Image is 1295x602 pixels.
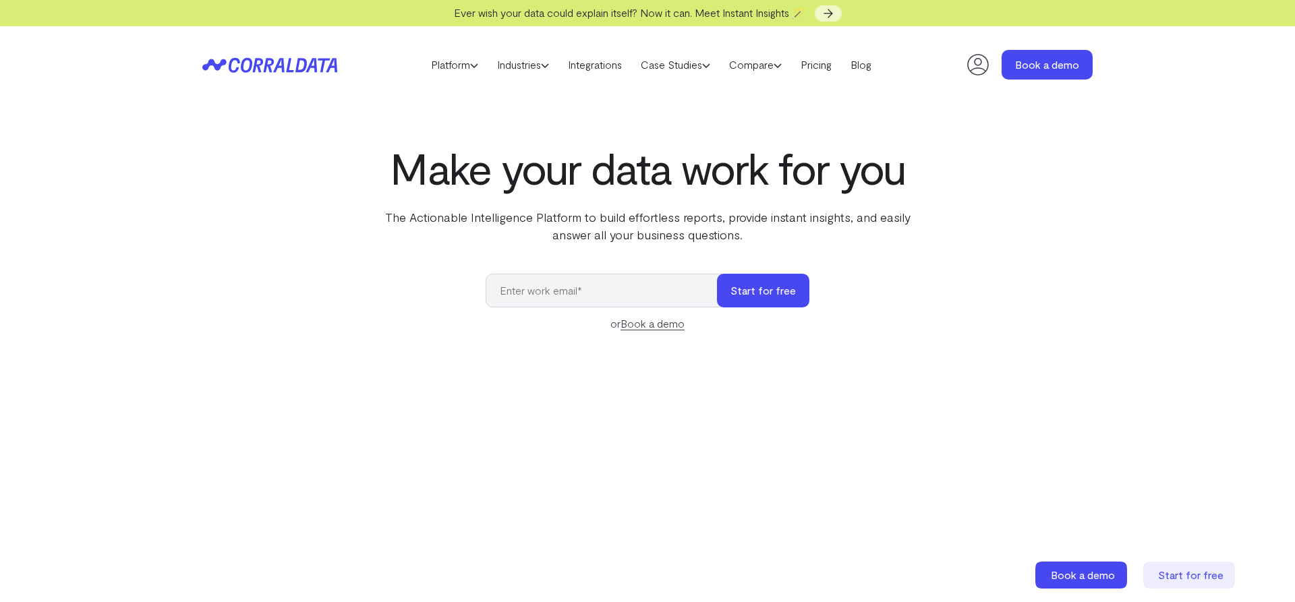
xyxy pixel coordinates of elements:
[372,208,923,243] p: The Actionable Intelligence Platform to build effortless reports, provide instant insights, and e...
[372,144,923,192] h1: Make your data work for you
[720,55,791,75] a: Compare
[488,55,558,75] a: Industries
[621,317,685,330] a: Book a demo
[717,274,809,307] button: Start for free
[486,315,809,332] div: or
[1002,50,1093,80] a: Book a demo
[841,55,881,75] a: Blog
[1051,568,1115,581] span: Book a demo
[791,55,841,75] a: Pricing
[1143,562,1238,589] a: Start for free
[486,274,730,307] input: Enter work email*
[1035,562,1130,589] a: Book a demo
[631,55,720,75] a: Case Studies
[1158,568,1224,581] span: Start for free
[454,6,805,19] span: Ever wish your data could explain itself? Now it can. Meet Instant Insights 🪄
[422,55,488,75] a: Platform
[558,55,631,75] a: Integrations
